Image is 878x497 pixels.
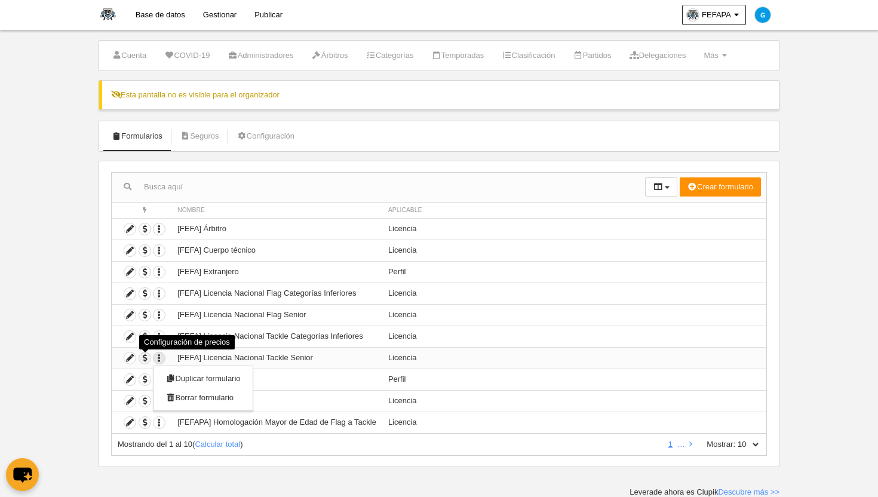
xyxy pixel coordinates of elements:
[382,412,766,433] td: Licencia
[221,47,300,65] a: Administradores
[158,47,216,65] a: COVID-19
[704,51,719,60] span: Más
[171,304,382,326] td: [FEFA] Licencia Nacional Flag Senior
[382,240,766,261] td: Licencia
[171,390,382,412] td: [FEFA] Staff
[171,347,382,369] td: [FEFA] Licencia Nacional Tackle Senior
[666,440,675,449] a: 1
[755,7,770,23] img: c2l6ZT0zMHgzMCZmcz05JnRleHQ9RyZiZz0wMzliZTU%3D.png
[99,80,779,110] div: Esta pantalla no es visible para el organizador
[687,9,699,21] img: OaThJ7yPnDSw.30x30.jpg
[382,261,766,283] td: Perfil
[702,9,731,21] span: FEFAPA
[174,127,226,145] a: Seguros
[112,178,645,196] input: Busca aquí
[495,47,561,65] a: Clasificación
[360,47,420,65] a: Categorías
[622,47,692,65] a: Delegaciones
[171,240,382,261] td: [FEFA] Cuerpo técnico
[425,47,490,65] a: Temporadas
[105,127,169,145] a: Formularios
[305,47,355,65] a: Árbitros
[695,439,735,450] label: Mostrar:
[718,487,779,496] a: Descubre más >>
[177,207,205,213] span: Nombre
[382,283,766,304] td: Licencia
[677,439,685,450] li: …
[195,440,240,449] a: Calcular total
[388,207,422,213] span: Aplicable
[105,47,153,65] a: Cuenta
[382,369,766,390] td: Perfil
[171,412,382,433] td: [FEFAPA] Homologación Mayor de Edad de Flag a Tackle
[682,5,746,25] a: FEFAPA
[171,283,382,304] td: [FEFA] Licencia Nacional Flag Categorías Inferiores
[382,218,766,240] td: Licencia
[165,374,240,383] span: Duplicar formulario
[118,439,660,450] div: ( )
[171,218,382,240] td: [FEFA] Árbitro
[118,440,192,449] span: Mostrando del 1 al 10
[171,326,382,347] td: [FEFA] Licencia Nacional Tackle Categorías Inferiores
[6,458,39,491] button: chat-button
[171,261,382,283] td: [FEFA] Extranjero
[165,392,240,403] button: Borrar formulario
[99,7,117,22] img: FEFAPA
[231,127,301,145] a: Configuración
[680,177,761,197] button: Crear formulario
[171,369,382,390] td: [FEFA] Nacional
[154,369,252,388] a: Duplicar formulario
[382,347,766,369] td: Licencia
[382,326,766,347] td: Licencia
[697,47,733,65] a: Más
[382,304,766,326] td: Licencia
[382,390,766,412] td: Licencia
[567,47,618,65] a: Partidos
